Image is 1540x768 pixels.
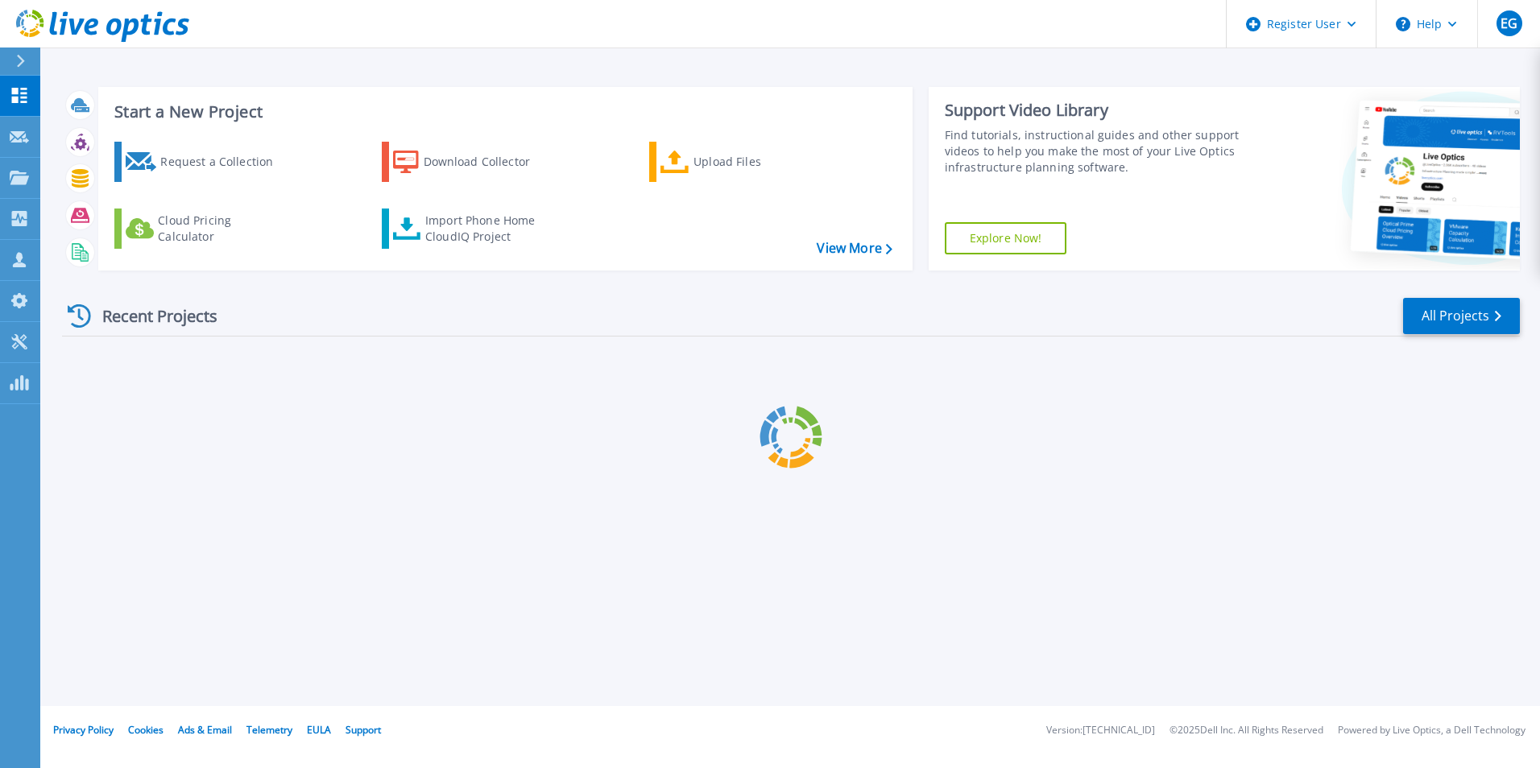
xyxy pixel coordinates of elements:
div: Download Collector [424,146,553,178]
a: Request a Collection [114,142,294,182]
div: Upload Files [693,146,822,178]
a: Telemetry [246,723,292,737]
a: EULA [307,723,331,737]
div: Cloud Pricing Calculator [158,213,287,245]
div: Support Video Library [945,100,1246,121]
a: Upload Files [649,142,829,182]
div: Request a Collection [160,146,289,178]
a: Download Collector [382,142,561,182]
a: View More [817,241,892,256]
a: All Projects [1403,298,1520,334]
a: Cloud Pricing Calculator [114,209,294,249]
div: Import Phone Home CloudIQ Project [425,213,551,245]
a: Cookies [128,723,164,737]
div: Recent Projects [62,296,239,336]
a: Explore Now! [945,222,1067,254]
div: Find tutorials, instructional guides and other support videos to help you make the most of your L... [945,127,1246,175]
span: EG [1501,17,1517,30]
li: © 2025 Dell Inc. All Rights Reserved [1169,725,1323,736]
li: Powered by Live Optics, a Dell Technology [1338,725,1526,736]
a: Privacy Policy [53,723,114,737]
li: Version: [TECHNICAL_ID] [1046,725,1155,736]
h3: Start a New Project [114,103,892,121]
a: Support [346,723,381,737]
a: Ads & Email [178,723,232,737]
